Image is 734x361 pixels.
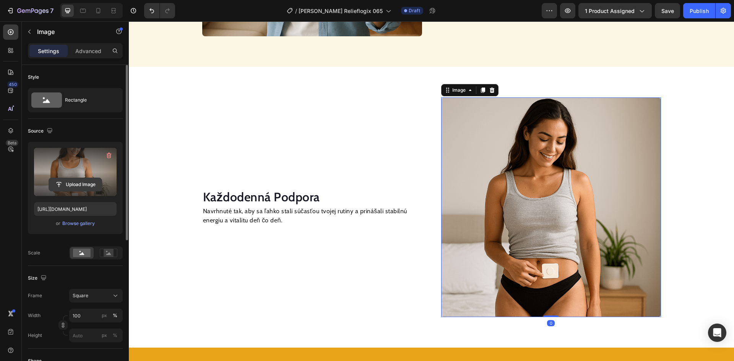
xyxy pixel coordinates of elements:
[100,311,109,320] button: %
[661,8,674,14] span: Save
[655,3,680,18] button: Save
[110,311,120,320] button: px
[37,27,102,36] p: Image
[28,292,42,299] label: Frame
[144,3,175,18] div: Undo/Redo
[73,292,88,299] span: Square
[322,65,338,72] div: Image
[690,7,709,15] div: Publish
[585,7,635,15] span: 1 product assigned
[28,74,39,81] div: Style
[299,7,383,15] span: [PERSON_NAME] Relieflogix 065
[418,299,426,305] div: 0
[28,126,54,136] div: Source
[6,140,18,146] div: Beta
[102,332,107,339] div: px
[28,332,42,339] label: Height
[683,3,715,18] button: Publish
[38,47,59,55] p: Settings
[110,331,120,340] button: px
[56,219,60,228] span: or
[62,220,95,227] button: Browse gallery
[295,7,297,15] span: /
[69,289,123,303] button: Square
[28,249,40,256] div: Scale
[69,309,123,322] input: px%
[129,21,734,361] iframe: Design area
[34,202,117,216] input: https://example.com/image.jpg
[69,329,123,342] input: px%
[578,3,652,18] button: 1 product assigned
[50,6,54,15] p: 7
[100,331,109,340] button: %
[708,324,726,342] div: Open Intercom Messenger
[75,47,101,55] p: Advanced
[49,178,102,191] button: Upload Image
[3,3,57,18] button: 7
[28,312,41,319] label: Width
[28,273,48,283] div: Size
[409,7,420,14] span: Draft
[113,312,117,319] div: %
[102,312,107,319] div: px
[7,81,18,87] div: 450
[65,91,112,109] div: Rectangle
[312,76,532,296] img: gempages_579901285902320628-093e83e9-5be7-4a8b-a3d7-0d3fb7220079.png
[62,220,95,227] div: Browse gallery
[113,332,117,339] div: %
